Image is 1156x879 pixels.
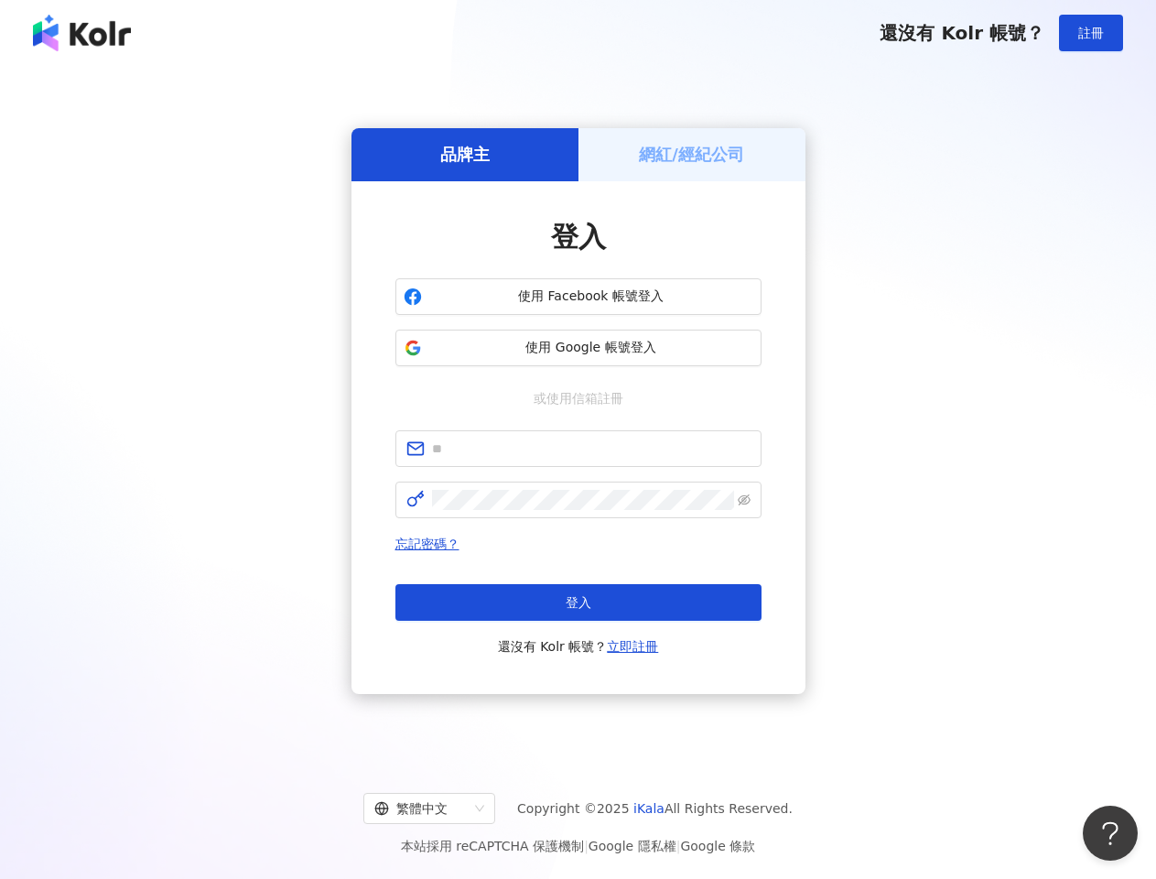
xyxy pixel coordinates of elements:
[517,798,793,819] span: Copyright © 2025 All Rights Reserved.
[498,635,659,657] span: 還沒有 Kolr 帳號？
[1078,26,1104,40] span: 註冊
[440,143,490,166] h5: 品牌主
[374,794,468,823] div: 繁體中文
[395,278,762,315] button: 使用 Facebook 帳號登入
[429,339,753,357] span: 使用 Google 帳號登入
[676,839,681,853] span: |
[33,15,131,51] img: logo
[566,595,591,610] span: 登入
[584,839,589,853] span: |
[1083,806,1138,861] iframe: Help Scout Beacon - Open
[395,330,762,366] button: 使用 Google 帳號登入
[880,22,1044,44] span: 還沒有 Kolr 帳號？
[551,221,606,253] span: 登入
[401,835,755,857] span: 本站採用 reCAPTCHA 保護機制
[680,839,755,853] a: Google 條款
[607,639,658,654] a: 立即註冊
[639,143,744,166] h5: 網紅/經紀公司
[521,388,636,408] span: 或使用信箱註冊
[395,584,762,621] button: 登入
[589,839,676,853] a: Google 隱私權
[738,494,751,506] span: eye-invisible
[429,288,753,306] span: 使用 Facebook 帳號登入
[633,801,664,816] a: iKala
[395,537,459,551] a: 忘記密碼？
[1059,15,1123,51] button: 註冊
